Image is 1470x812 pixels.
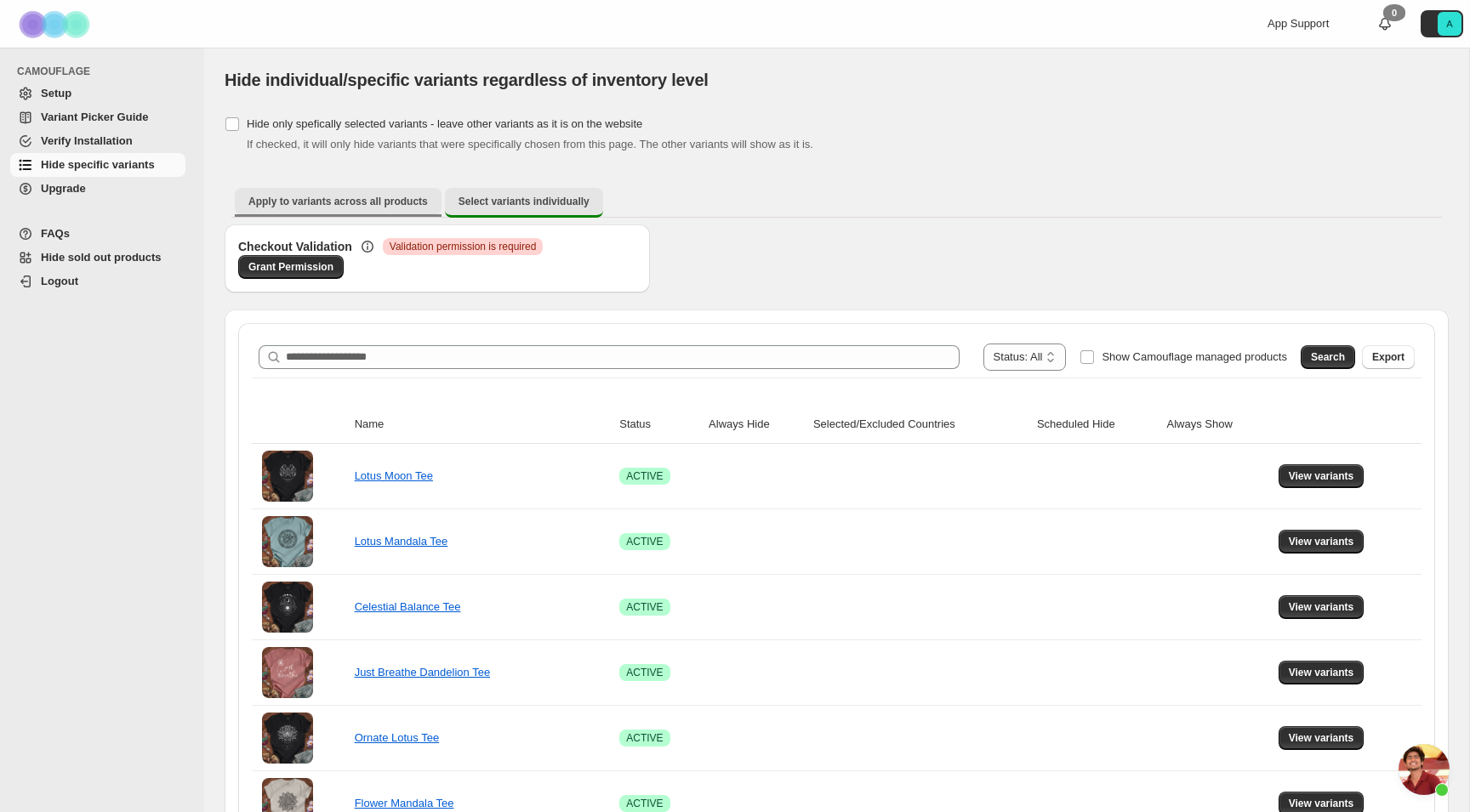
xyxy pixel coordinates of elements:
[1301,345,1355,369] button: Search
[10,82,185,105] a: Setup
[459,195,590,208] span: Select variants individually
[1032,406,1162,444] th: Scheduled Hide
[1289,797,1354,810] span: View variants
[704,406,808,444] th: Always Hide
[1289,731,1354,745] span: View variants
[355,731,440,744] a: Ornate Lotus Tee
[350,406,615,444] th: Name
[808,406,1032,444] th: Selected/Excluded Countries
[1311,350,1345,364] span: Search
[1376,15,1393,32] a: 0
[355,535,448,548] a: Lotus Mandala Tee
[238,238,352,255] h3: Checkout Validation
[1161,406,1273,444] th: Always Show
[10,129,185,153] a: Verify Installation
[1289,600,1354,614] span: View variants
[262,647,313,698] img: Just Breathe Dandelion Tee
[247,117,642,130] span: Hide only spefically selected variants - leave other variants as it is on the website
[41,111,148,123] span: Variant Picker Guide
[1102,350,1287,363] span: Show Camouflage managed products
[1383,4,1405,21] div: 0
[41,158,155,171] span: Hide specific variants
[10,222,185,246] a: FAQs
[1438,12,1461,36] span: Avatar with initials A
[626,469,663,483] span: ACTIVE
[41,251,162,264] span: Hide sold out products
[1279,726,1365,750] button: View variants
[262,451,313,502] img: Lotus Moon Tee
[1279,595,1365,619] button: View variants
[262,582,313,633] img: Celestial Balance Tee
[1279,661,1365,684] button: View variants
[1289,469,1354,483] span: View variants
[41,227,70,240] span: FAQs
[10,246,185,270] a: Hide sold out products
[1279,530,1365,554] button: View variants
[41,134,133,147] span: Verify Installation
[445,188,603,218] button: Select variants individually
[225,71,709,89] span: Hide individual/specific variants regardless of inventory level
[355,797,454,809] a: Flower Mandala Tee
[14,1,99,48] img: Camouflage
[248,195,428,208] span: Apply to variants across all products
[390,240,537,253] span: Validation permission is required
[1421,10,1463,37] button: Avatar with initials A
[626,600,663,614] span: ACTIVE
[626,666,663,679] span: ACTIVE
[262,713,313,764] img: Ornate Lotus Tee
[10,105,185,129] a: Variant Picker Guide
[1289,535,1354,548] span: View variants
[235,188,442,215] button: Apply to variants across all products
[10,177,185,201] a: Upgrade
[10,153,185,177] a: Hide specific variants
[41,87,71,99] span: Setup
[1279,464,1365,488] button: View variants
[41,275,78,287] span: Logout
[10,270,185,293] a: Logout
[41,182,86,195] span: Upgrade
[247,138,813,150] span: If checked, it will only hide variants that were specifically chosen from this page. The other va...
[355,666,490,679] a: Just Breathe Dandelion Tee
[1446,19,1453,29] text: A
[1399,744,1450,795] div: Open chat
[1362,345,1415,369] button: Export
[626,731,663,745] span: ACTIVE
[626,797,663,810] span: ACTIVE
[1268,17,1329,30] span: App Support
[238,255,344,279] a: Grant Permission
[248,260,333,274] span: Grant Permission
[1289,666,1354,679] span: View variants
[626,535,663,548] span: ACTIVE
[1372,350,1404,364] span: Export
[355,600,461,613] a: Celestial Balance Tee
[355,469,433,482] a: Lotus Moon Tee
[614,406,704,444] th: Status
[262,516,313,567] img: Lotus Mandala Tee
[17,65,192,78] span: CAMOUFLAGE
